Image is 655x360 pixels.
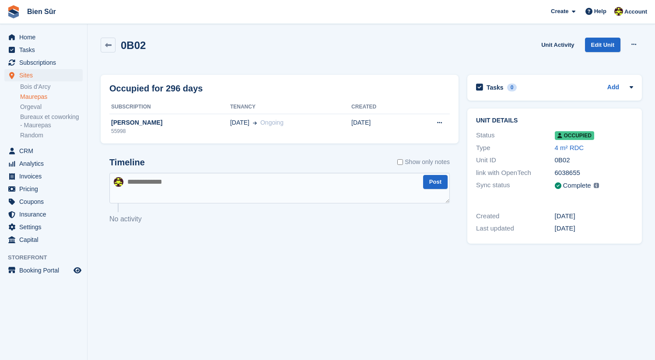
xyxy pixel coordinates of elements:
div: Status [476,130,555,140]
th: Subscription [109,100,230,114]
span: Home [19,31,72,43]
span: Insurance [19,208,72,220]
a: Bien Sûr [24,4,60,19]
h2: Tasks [487,84,504,91]
img: Marie Tran [114,177,123,187]
a: menu [4,183,83,195]
a: Orgeval [20,103,83,111]
span: Help [594,7,606,16]
div: Complete [563,181,591,191]
span: Capital [19,234,72,246]
a: Random [20,131,83,140]
th: Created [351,100,408,114]
a: menu [4,196,83,208]
div: Unit ID [476,155,555,165]
span: Create [551,7,568,16]
span: Settings [19,221,72,233]
a: menu [4,170,83,182]
div: [DATE] [555,211,634,221]
a: menu [4,208,83,220]
a: menu [4,56,83,69]
a: menu [4,69,83,81]
img: Marie Tran [614,7,623,16]
div: 55998 [109,127,230,135]
div: Created [476,211,555,221]
a: Bois d'Arcy [20,83,83,91]
img: icon-info-grey-7440780725fd019a000dd9b08b2336e03edf1995a4989e88bcd33f0948082b44.svg [594,183,599,188]
span: Tasks [19,44,72,56]
span: Coupons [19,196,72,208]
a: Unit Activity [538,38,578,52]
div: 0B02 [555,155,634,165]
a: menu [4,145,83,157]
label: Show only notes [397,157,450,167]
span: Analytics [19,157,72,170]
span: Subscriptions [19,56,72,69]
a: menu [4,221,83,233]
a: Maurepas [20,93,83,101]
h2: Timeline [109,157,145,168]
a: Edit Unit [585,38,620,52]
div: Type [476,143,555,153]
div: Last updated [476,224,555,234]
a: menu [4,264,83,276]
div: [DATE] [555,224,634,234]
p: No activity [109,214,450,224]
div: 6038655 [555,168,634,178]
span: Sites [19,69,72,81]
div: link with OpenTech [476,168,555,178]
span: Storefront [8,253,87,262]
a: Preview store [72,265,83,276]
h2: Unit details [476,117,633,124]
span: Booking Portal [19,264,72,276]
button: Post [423,175,448,189]
div: Sync status [476,180,555,191]
span: Occupied [555,131,594,140]
img: stora-icon-8386f47178a22dfd0bd8f6a31ec36ba5ce8667c1dd55bd0f319d3a0aa187defe.svg [7,5,20,18]
span: Pricing [19,183,72,195]
a: menu [4,157,83,170]
h2: Occupied for 296 days [109,82,203,95]
a: menu [4,31,83,43]
div: 0 [507,84,517,91]
span: [DATE] [230,118,249,127]
div: [PERSON_NAME] [109,118,230,127]
a: 4 m² RDC [555,144,584,151]
a: menu [4,234,83,246]
span: CRM [19,145,72,157]
span: Account [624,7,647,16]
td: [DATE] [351,114,408,140]
a: Add [607,83,619,93]
span: Invoices [19,170,72,182]
h2: 0B02 [121,39,146,51]
th: Tenancy [230,100,351,114]
a: Bureaux et coworking - Maurepas [20,113,83,129]
input: Show only notes [397,157,403,167]
span: Ongoing [260,119,284,126]
a: menu [4,44,83,56]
